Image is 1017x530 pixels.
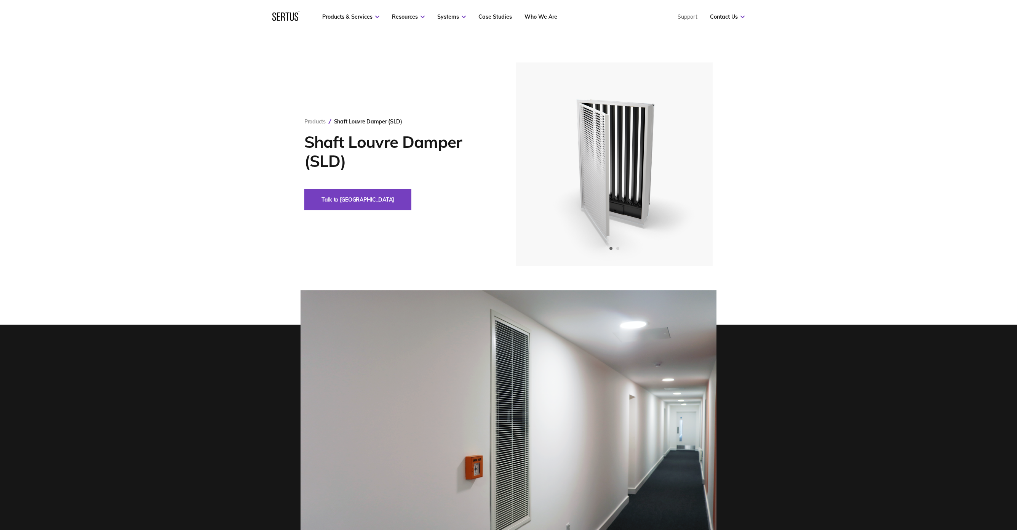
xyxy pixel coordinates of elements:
a: Resources [392,13,425,20]
button: Talk to [GEOGRAPHIC_DATA] [304,189,411,210]
a: Products [304,118,326,125]
a: Who We Are [524,13,557,20]
h1: Shaft Louvre Damper (SLD) [304,133,493,171]
a: Systems [437,13,466,20]
a: Case Studies [478,13,512,20]
a: Contact Us [710,13,745,20]
iframe: Chat Widget [881,442,1017,530]
a: Products & Services [322,13,379,20]
span: Go to slide 2 [616,247,619,250]
a: Support [678,13,697,20]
